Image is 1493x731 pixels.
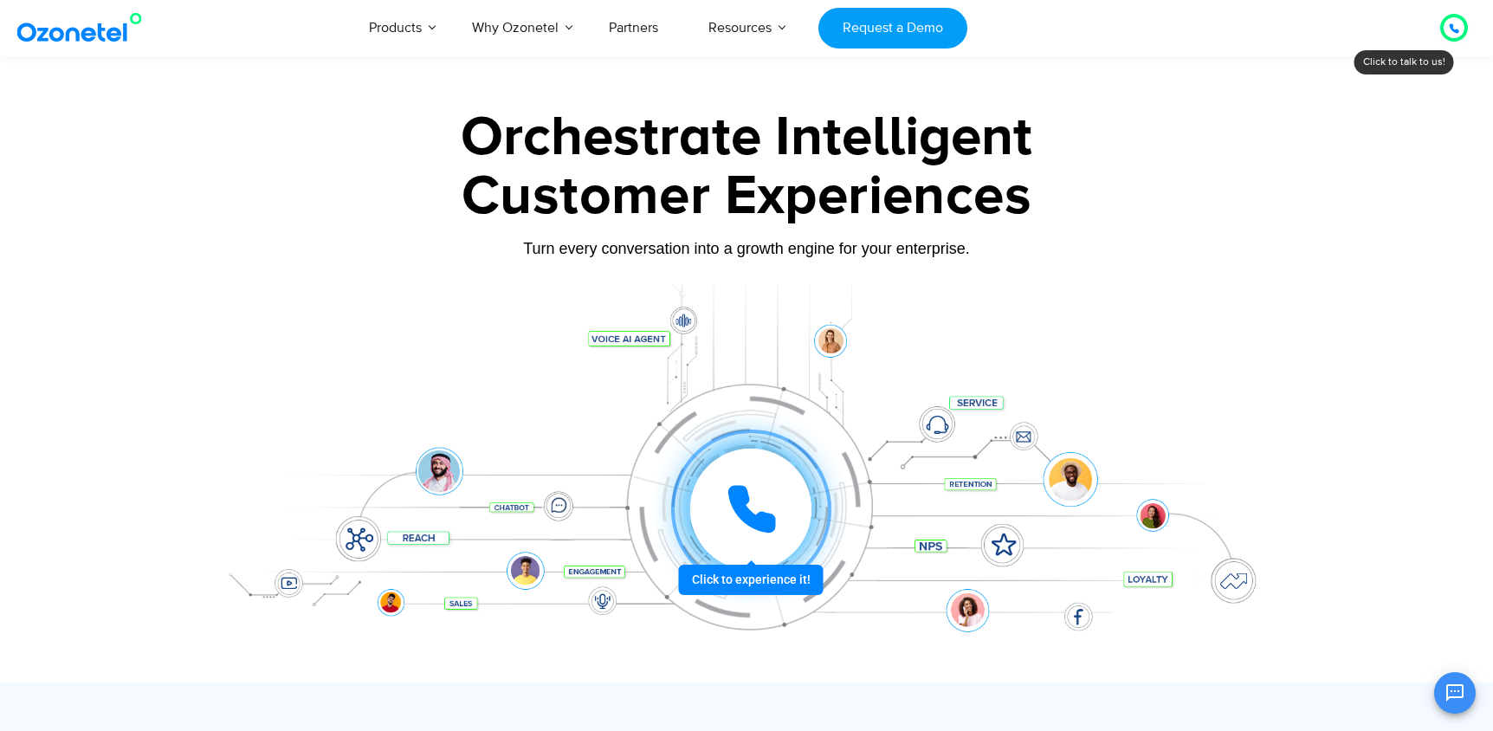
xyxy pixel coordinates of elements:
[205,110,1288,165] div: Orchestrate Intelligent
[818,8,966,49] a: Request a Demo
[1434,672,1476,714] button: Open chat
[205,239,1288,258] div: Turn every conversation into a growth engine for your enterprise.
[205,155,1288,238] div: Customer Experiences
